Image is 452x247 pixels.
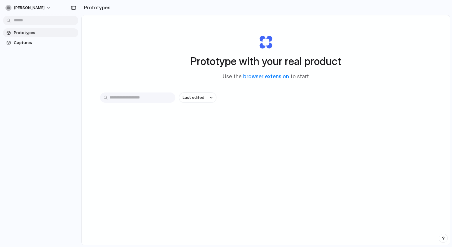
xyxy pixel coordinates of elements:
a: Captures [3,38,78,47]
button: [PERSON_NAME] [3,3,54,13]
h1: Prototype with your real product [190,53,341,69]
span: Use the to start [223,73,309,81]
a: browser extension [243,73,289,80]
button: Last edited [179,92,216,103]
a: Prototypes [3,28,78,37]
span: Last edited [183,95,204,101]
span: Prototypes [14,30,76,36]
span: Captures [14,40,76,46]
span: [PERSON_NAME] [14,5,45,11]
h2: Prototypes [81,4,111,11]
